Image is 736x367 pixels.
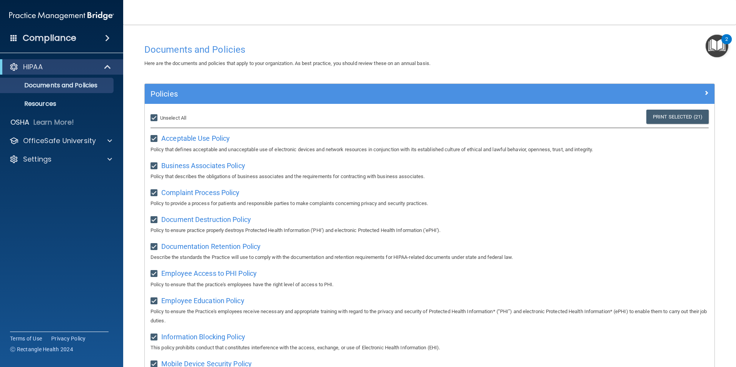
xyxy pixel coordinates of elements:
[161,242,261,250] span: Documentation Retention Policy
[9,136,112,145] a: OfficeSafe University
[151,343,709,352] p: This policy prohibits conduct that constitutes interference with the access, exchange, or use of ...
[23,33,76,43] h4: Compliance
[151,226,709,235] p: Policy to ensure practice properly destroys Protected Health Information ('PHI') and electronic P...
[161,134,230,142] span: Acceptable Use Policy
[161,215,251,224] span: Document Destruction Policy
[161,333,245,341] span: Information Blocking Policy
[23,62,43,72] p: HIPAA
[10,118,30,127] p: OSHA
[51,335,86,342] a: Privacy Policy
[161,189,239,197] span: Complaint Process Policy
[151,88,709,100] a: Policies
[9,8,114,23] img: PMB logo
[160,115,186,121] span: Unselect All
[161,269,257,277] span: Employee Access to PHI Policy
[9,62,112,72] a: HIPAA
[725,39,728,49] div: 2
[646,110,709,124] a: Print Selected (21)
[161,297,244,305] span: Employee Education Policy
[23,155,52,164] p: Settings
[144,45,715,55] h4: Documents and Policies
[151,307,709,325] p: Policy to ensure the Practice's employees receive necessary and appropriate training with regard ...
[10,345,73,353] span: Ⓒ Rectangle Health 2024
[5,100,110,108] p: Resources
[33,118,74,127] p: Learn More!
[5,82,110,89] p: Documents and Policies
[151,145,709,154] p: Policy that defines acceptable and unacceptable use of electronic devices and network resources i...
[9,155,112,164] a: Settings
[10,335,42,342] a: Terms of Use
[151,280,709,289] p: Policy to ensure that the practice's employees have the right level of access to PHI.
[23,136,96,145] p: OfficeSafe University
[161,162,245,170] span: Business Associates Policy
[151,115,159,121] input: Unselect All
[706,35,728,57] button: Open Resource Center, 2 new notifications
[151,199,709,208] p: Policy to provide a process for patients and responsible parties to make complaints concerning pr...
[151,172,709,181] p: Policy that describes the obligations of business associates and the requirements for contracting...
[151,90,566,98] h5: Policies
[144,60,430,66] span: Here are the documents and policies that apply to your organization. As best practice, you should...
[151,253,709,262] p: Describe the standards the Practice will use to comply with the documentation and retention requi...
